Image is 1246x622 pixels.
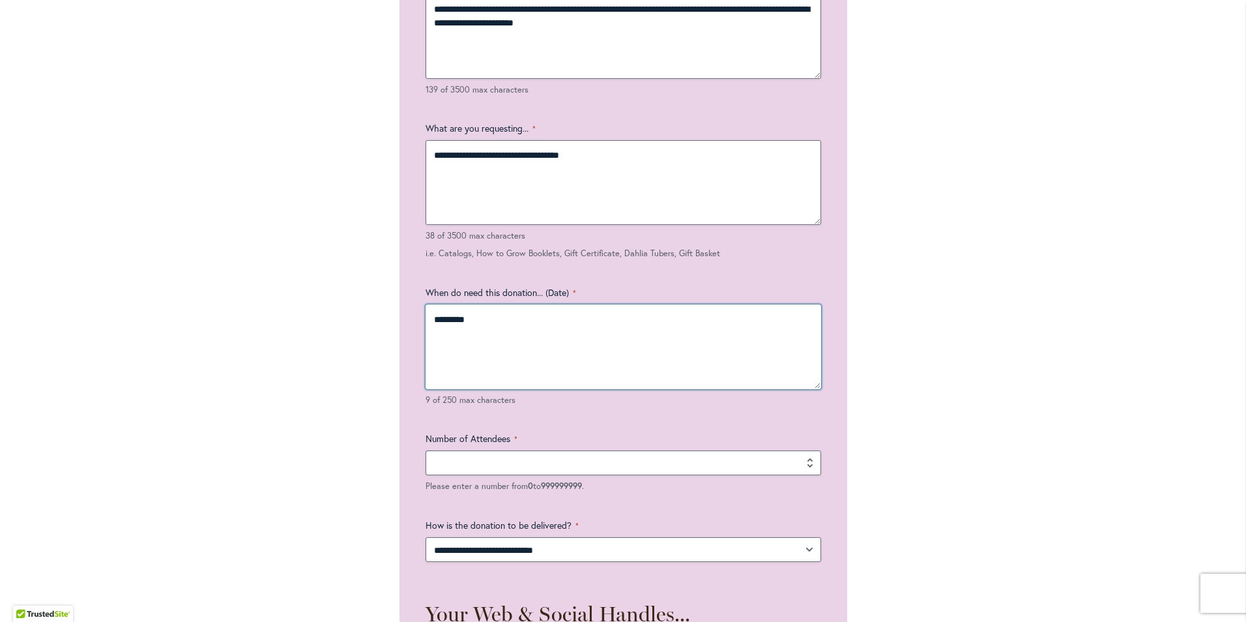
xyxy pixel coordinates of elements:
[426,394,821,407] div: 9 of 250 max characters
[426,84,821,96] div: 139 of 3500 max characters
[426,286,821,299] label: When do need this donation... (Date)
[541,481,582,492] strong: 999999999
[426,122,821,135] label: What are you requesting...
[426,481,821,493] div: Please enter a number from to .
[426,248,821,260] div: i.e. Catalogs, How to Grow Booklets, Gift Certificate, Dahlia Tubers, Gift Basket
[426,230,821,243] div: 38 of 3500 max characters
[426,519,821,532] label: How is the donation to be delivered?
[426,432,821,445] label: Number of Attendees
[528,481,533,492] strong: 0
